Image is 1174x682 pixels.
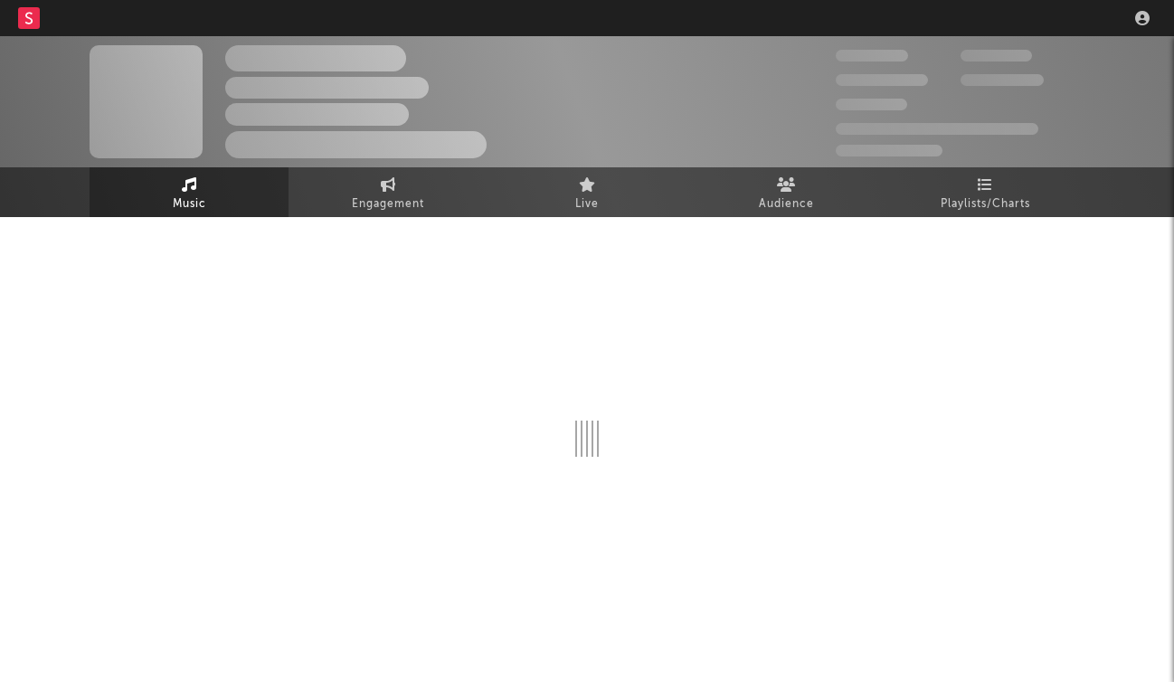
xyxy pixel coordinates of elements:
[173,194,206,215] span: Music
[575,194,599,215] span: Live
[686,167,885,217] a: Audience
[836,99,907,110] span: 100,000
[836,123,1038,135] span: 50,000,000 Monthly Listeners
[488,167,686,217] a: Live
[90,167,289,217] a: Music
[836,74,928,86] span: 50,000,000
[289,167,488,217] a: Engagement
[941,194,1030,215] span: Playlists/Charts
[885,167,1084,217] a: Playlists/Charts
[352,194,424,215] span: Engagement
[961,74,1044,86] span: 1,000,000
[836,50,908,62] span: 300,000
[961,50,1032,62] span: 100,000
[759,194,814,215] span: Audience
[836,145,942,156] span: Jump Score: 85.0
